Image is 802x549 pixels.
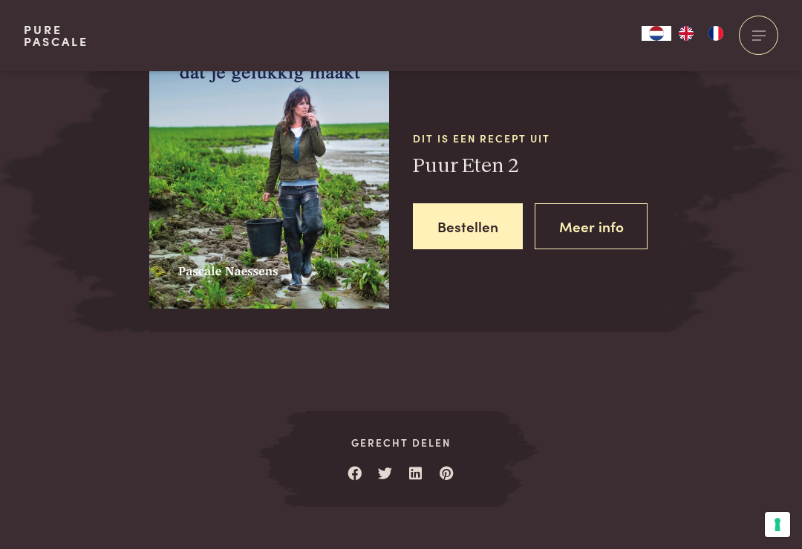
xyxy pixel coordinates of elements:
[671,26,701,41] a: EN
[535,203,648,250] a: Meer info
[642,26,731,41] aside: Language selected: Nederlands
[671,26,731,41] ul: Language list
[642,26,671,41] div: Language
[413,203,523,250] a: Bestellen
[307,435,495,450] span: Gerecht delen
[413,131,653,146] span: Dit is een recept uit
[642,26,671,41] a: NL
[413,154,653,180] h3: Puur Eten 2
[701,26,731,41] a: FR
[24,24,88,47] a: PurePascale
[765,512,790,537] button: Uw voorkeuren voor toestemming voor trackingtechnologieën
